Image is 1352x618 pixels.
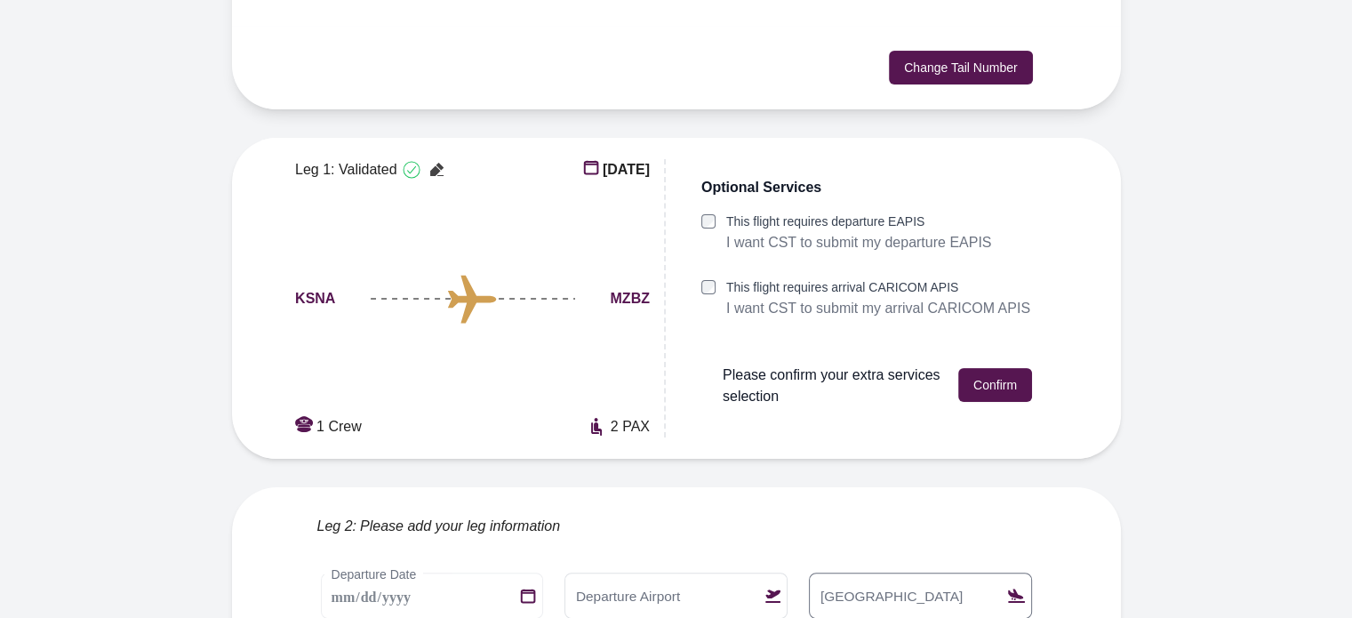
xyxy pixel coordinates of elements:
button: Confirm [958,368,1032,402]
span: Optional Services [701,177,821,198]
p: I want CST to submit my departure EAPIS [726,231,992,254]
span: 2 PAX [611,416,650,437]
span: MZBZ [610,288,649,309]
label: Departure Date [324,566,424,583]
span: Leg 1: Validated [295,159,396,181]
label: [GEOGRAPHIC_DATA] [812,586,971,606]
p: I want CST to submit my arrival CARICOM APIS [726,297,1030,320]
span: Leg 2: [317,516,356,537]
span: Please add your leg information [360,516,560,537]
span: KSNA [295,288,335,309]
span: Please confirm your extra services selection [723,365,944,407]
button: Change Tail Number [889,51,1032,84]
label: Departure Airport [568,586,688,606]
label: This flight requires departure EAPIS [726,213,992,231]
span: [DATE] [603,159,650,181]
label: This flight requires arrival CARICOM APIS [726,278,1030,297]
span: 1 Crew [316,416,362,437]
